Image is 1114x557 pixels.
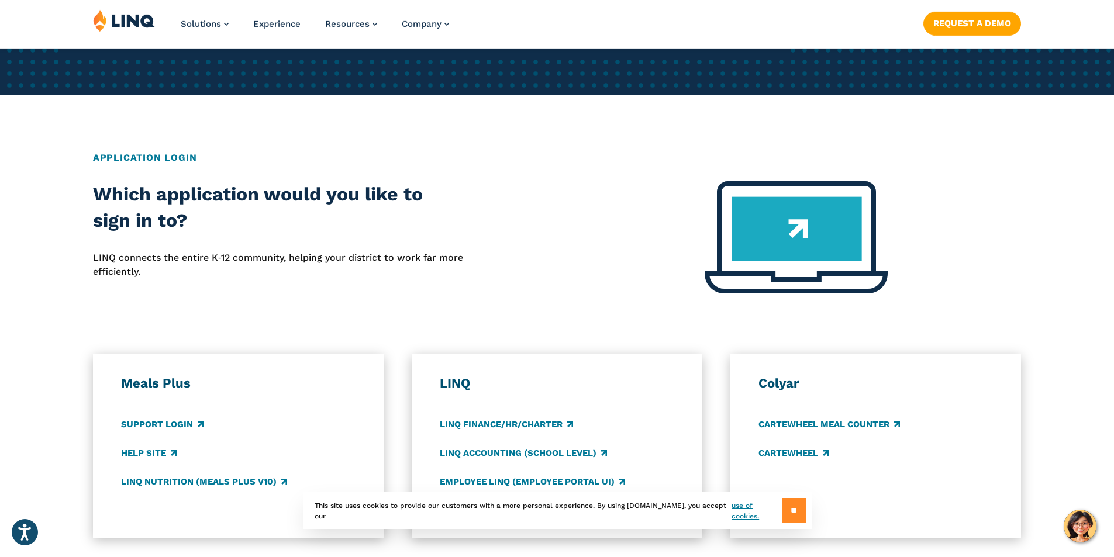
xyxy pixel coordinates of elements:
h3: Colyar [758,375,994,392]
a: LINQ Finance/HR/Charter [440,418,573,431]
a: LINQ Nutrition (Meals Plus v10) [121,475,287,488]
a: CARTEWHEEL [758,447,829,459]
h3: LINQ [440,375,675,392]
a: CARTEWHEEL Meal Counter [758,418,900,431]
a: Support Login [121,418,204,431]
h3: Meals Plus [121,375,356,392]
nav: Button Navigation [923,9,1021,35]
a: Request a Demo [923,12,1021,35]
a: use of cookies. [732,500,781,521]
nav: Primary Navigation [181,9,449,48]
img: LINQ | K‑12 Software [93,9,155,32]
div: This site uses cookies to provide our customers with a more personal experience. By using [DOMAIN... [303,492,812,529]
a: Company [402,19,449,29]
a: Experience [253,19,301,29]
span: Resources [325,19,370,29]
h2: Which application would you like to sign in to? [93,181,464,234]
a: Help Site [121,447,177,459]
span: Company [402,19,442,29]
a: Employee LINQ (Employee Portal UI) [440,475,625,488]
h2: Application Login [93,151,1021,165]
a: Solutions [181,19,229,29]
button: Hello, have a question? Let’s chat. [1064,510,1096,542]
span: Solutions [181,19,221,29]
p: LINQ connects the entire K‑12 community, helping your district to work far more efficiently. [93,251,464,279]
a: Resources [325,19,377,29]
a: LINQ Accounting (school level) [440,447,607,459]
